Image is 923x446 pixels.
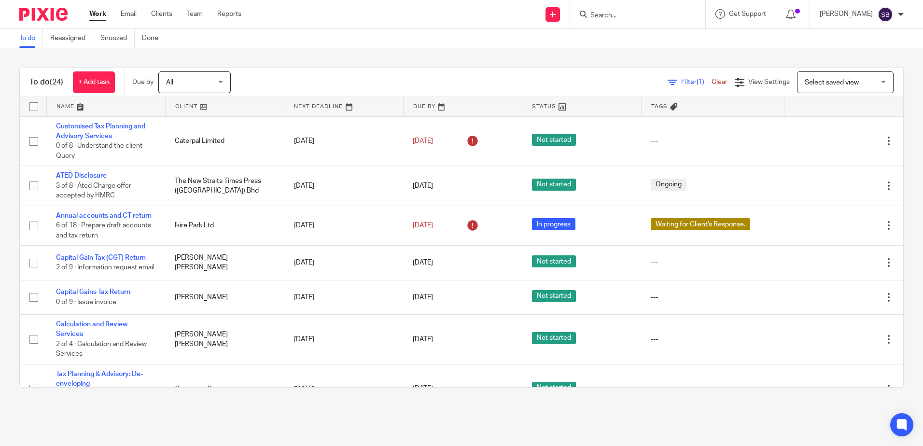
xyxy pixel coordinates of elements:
[413,294,433,301] span: [DATE]
[413,182,433,189] span: [DATE]
[19,8,68,21] img: Pixie
[748,79,790,85] span: View Settings
[284,280,403,314] td: [DATE]
[50,78,63,86] span: (24)
[165,315,284,364] td: [PERSON_NAME] [PERSON_NAME]
[284,166,403,206] td: [DATE]
[651,258,774,267] div: ---
[56,212,152,219] a: Annual accounts and CT return
[165,246,284,280] td: [PERSON_NAME] [PERSON_NAME]
[56,321,127,337] a: Calculation and Review Services
[56,182,131,199] span: 3 of 8 · Ated Charge offer accepted by HMRC
[712,79,727,85] a: Clear
[187,9,203,19] a: Team
[651,293,774,302] div: ---
[50,29,93,48] a: Reassigned
[284,116,403,166] td: [DATE]
[284,206,403,245] td: [DATE]
[651,384,774,394] div: ---
[56,371,143,387] a: Tax Planning & Advisory: De-enveloping
[532,179,576,191] span: Not started
[165,166,284,206] td: The New Straits Times Press ([GEOGRAPHIC_DATA]) Bhd
[56,254,146,261] a: Capital Gain Tax (CGT) Return
[56,123,145,139] a: Customised Tax Planning and Advisory Services
[100,29,135,48] a: Snoozed
[697,79,704,85] span: (1)
[165,206,284,245] td: Ikire Park Ltd
[651,136,774,146] div: ---
[651,218,750,230] span: Waiting for Client's Response.
[56,142,142,159] span: 0 of 8 · Understand the client Query
[413,336,433,343] span: [DATE]
[165,364,284,414] td: Oyserman Bv
[532,218,575,230] span: In progress
[56,289,130,295] a: Capital Gains Tax Return
[413,222,433,229] span: [DATE]
[142,29,166,48] a: Done
[132,77,154,87] p: Due by
[73,71,115,93] a: + Add task
[532,382,576,394] span: Not started
[820,9,873,19] p: [PERSON_NAME]
[284,364,403,414] td: [DATE]
[217,9,241,19] a: Reports
[651,334,774,344] div: ---
[89,9,106,19] a: Work
[532,134,576,146] span: Not started
[805,79,859,86] span: Select saved view
[151,9,172,19] a: Clients
[56,172,107,179] a: ATED Disclosure
[29,77,63,87] h1: To do
[166,79,173,86] span: All
[532,290,576,302] span: Not started
[165,116,284,166] td: Caterpal Limited
[121,9,137,19] a: Email
[651,104,668,109] span: Tags
[284,315,403,364] td: [DATE]
[729,11,766,17] span: Get Support
[56,341,147,358] span: 2 of 4 · Calculation and Review Services
[165,280,284,314] td: [PERSON_NAME]
[56,299,116,306] span: 0 of 9 · Issue invoice
[532,255,576,267] span: Not started
[413,259,433,266] span: [DATE]
[19,29,43,48] a: To do
[56,222,151,239] span: 6 of 18 · Prepare draft accounts and tax return
[878,7,893,22] img: svg%3E
[651,179,686,191] span: Ongoing
[413,386,433,392] span: [DATE]
[284,246,403,280] td: [DATE]
[681,79,712,85] span: Filter
[589,12,676,20] input: Search
[532,332,576,344] span: Not started
[56,265,154,271] span: 2 of 9 · Information request email
[413,138,433,144] span: [DATE]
